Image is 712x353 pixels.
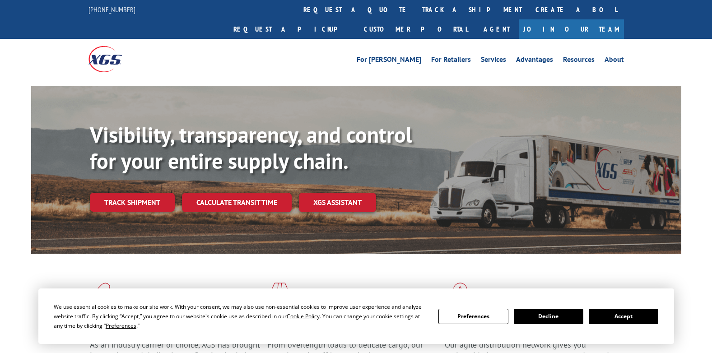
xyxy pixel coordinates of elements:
[475,19,519,39] a: Agent
[357,56,421,66] a: For [PERSON_NAME]
[38,288,674,344] div: Cookie Consent Prompt
[589,309,658,324] button: Accept
[357,19,475,39] a: Customer Portal
[54,302,428,330] div: We use essential cookies to make our site work. With your consent, we may also use non-essential ...
[267,283,289,306] img: xgs-icon-focused-on-flooring-red
[90,283,118,306] img: xgs-icon-total-supply-chain-intelligence-red
[481,56,506,66] a: Services
[182,193,292,212] a: Calculate transit time
[90,193,175,212] a: Track shipment
[438,309,508,324] button: Preferences
[88,5,135,14] a: [PHONE_NUMBER]
[106,322,136,330] span: Preferences
[445,283,476,306] img: xgs-icon-flagship-distribution-model-red
[287,312,320,320] span: Cookie Policy
[519,19,624,39] a: Join Our Team
[605,56,624,66] a: About
[299,193,376,212] a: XGS ASSISTANT
[563,56,595,66] a: Resources
[227,19,357,39] a: Request a pickup
[431,56,471,66] a: For Retailers
[514,309,583,324] button: Decline
[90,121,412,175] b: Visibility, transparency, and control for your entire supply chain.
[516,56,553,66] a: Advantages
